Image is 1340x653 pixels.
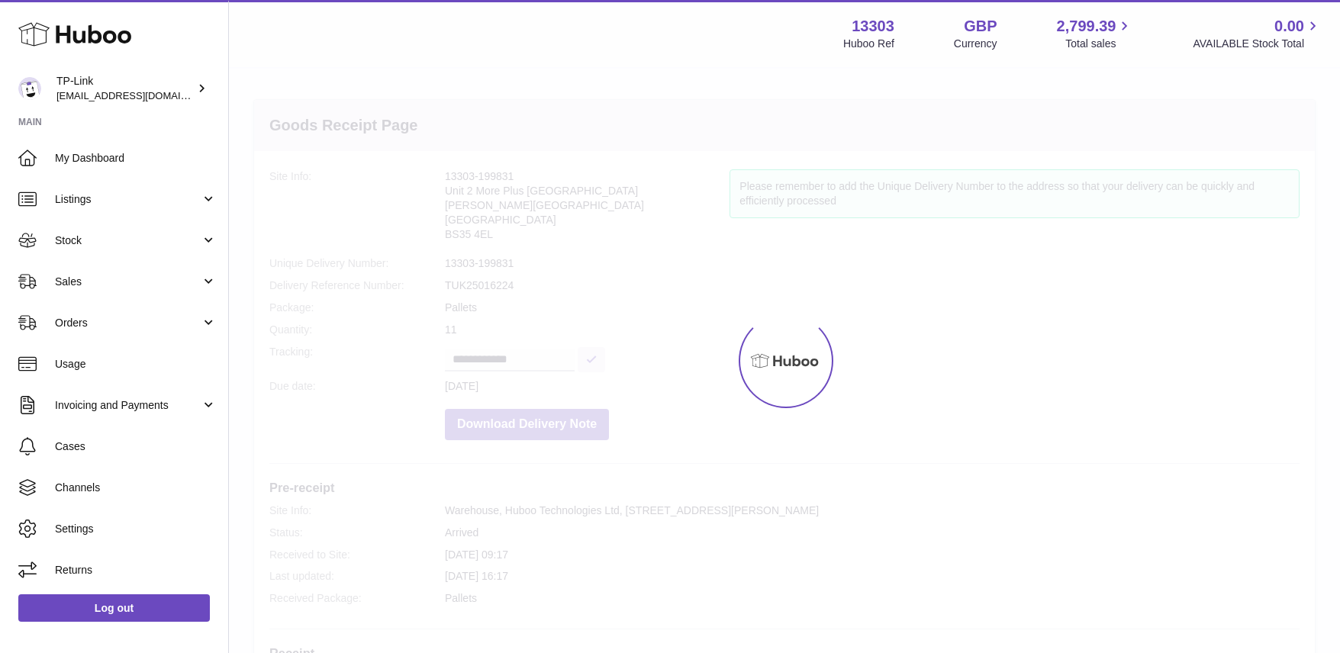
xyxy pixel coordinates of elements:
a: 0.00 AVAILABLE Stock Total [1193,16,1322,51]
span: Listings [55,192,201,207]
span: Total sales [1065,37,1133,51]
span: Usage [55,357,217,372]
span: Settings [55,522,217,536]
span: [EMAIL_ADDRESS][DOMAIN_NAME] [56,89,224,101]
span: Invoicing and Payments [55,398,201,413]
strong: GBP [964,16,997,37]
div: TP-Link [56,74,194,103]
span: 2,799.39 [1057,16,1116,37]
span: Returns [55,563,217,577]
span: Stock [55,233,201,248]
span: AVAILABLE Stock Total [1193,37,1322,51]
span: Cases [55,439,217,454]
div: Huboo Ref [843,37,894,51]
div: Currency [954,37,997,51]
span: Orders [55,316,201,330]
span: Sales [55,275,201,289]
strong: 13303 [852,16,894,37]
a: Log out [18,594,210,622]
span: Channels [55,481,217,495]
span: My Dashboard [55,151,217,166]
img: gaby.chen@tp-link.com [18,77,41,100]
a: 2,799.39 Total sales [1057,16,1134,51]
span: 0.00 [1274,16,1304,37]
